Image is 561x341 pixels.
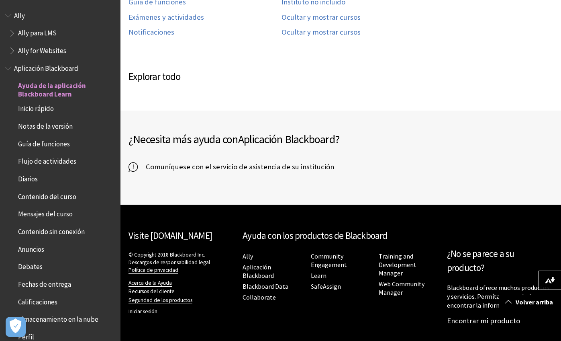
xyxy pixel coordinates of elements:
a: Política de privacidad [129,267,178,274]
span: Aplicación Blackboard [238,132,335,146]
span: Ayuda de la aplicación Blackboard Learn [18,79,115,98]
span: Ally for Websites [18,44,66,55]
a: Web Community Manager [379,280,424,297]
span: Fechas de entrega [18,277,71,288]
a: Recursos del cliente [129,288,175,295]
a: Iniciar sesión [129,308,157,315]
span: Aplicación Blackboard [14,62,78,72]
a: Exámenes y actividades [129,13,204,22]
span: Guía de funciones [18,137,70,148]
h3: Explorar todo [129,69,434,84]
nav: Book outline for Anthology Ally Help [5,9,116,58]
a: Blackboard Data [243,282,288,291]
a: Collaborate [243,293,276,302]
a: Aplicación Blackboard [243,263,274,280]
a: Ocultar y mostrar cursos [282,28,361,37]
a: Comuníquese con el servicio de asistencia de su institución [129,161,334,173]
span: Ally para LMS [18,27,57,37]
p: Blackboard ofrece muchos productos y servicios. Permítanos ayudarlo a encontrar la información qu... [447,283,553,310]
a: Notificaciones [129,28,174,37]
span: Inicio rápido [18,102,54,113]
span: Mensajes del curso [18,207,73,218]
a: Ocultar y mostrar cursos [282,13,361,22]
a: Ally [243,252,253,261]
a: Training and Development Manager [379,252,416,277]
span: Diarios [18,172,38,183]
a: Seguridad de los productos [129,297,192,304]
a: Descargos de responsabilidad legal [129,259,210,266]
a: Acerca de la Ayuda [129,279,172,287]
h2: ¿Necesita más ayuda con ? [129,131,341,148]
button: Abrir preferencias [6,317,26,337]
span: Flujo de actividades [18,155,76,166]
a: Visite [DOMAIN_NAME] [129,230,212,241]
a: Community Engagement [311,252,347,269]
span: Notas de la versión [18,119,73,130]
h2: ¿No se parece a su producto? [447,247,553,275]
span: Contenido del curso [18,190,76,201]
span: Anuncios [18,242,44,253]
a: SafeAssign [311,282,341,291]
span: Perfil [18,330,34,341]
a: Volver arriba [499,295,561,310]
span: Comuníquese con el servicio de asistencia de su institución [138,161,334,173]
span: Contenido sin conexión [18,225,85,236]
h2: Ayuda con los productos de Blackboard [243,229,439,243]
span: Ally [14,9,25,20]
span: Debates [18,260,43,271]
span: Calificaciones [18,295,57,306]
p: © Copyright 2018 Blackboard Inc. [129,251,235,274]
a: Encontrar mi producto [447,316,520,325]
span: Almacenamiento en la nube [18,313,98,324]
a: Learn [311,271,326,280]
